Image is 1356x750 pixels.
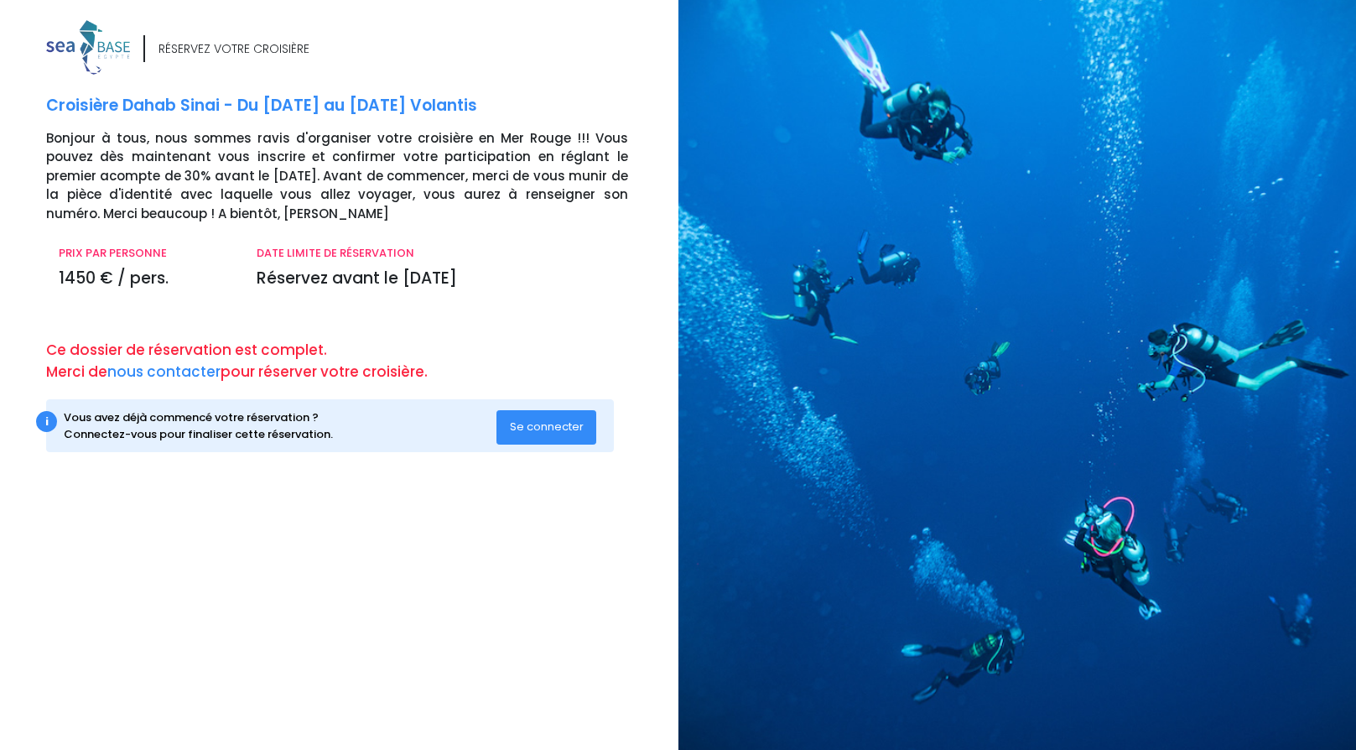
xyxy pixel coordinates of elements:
[36,411,57,432] div: i
[46,94,666,118] p: Croisière Dahab Sinai - Du [DATE] au [DATE] Volantis
[496,410,597,444] button: Se connecter
[46,340,666,383] p: Ce dossier de réservation est complet. Merci de pour réserver votre croisière.
[59,245,231,262] p: PRIX PAR PERSONNE
[46,129,666,224] p: Bonjour à tous, nous sommes ravis d'organiser votre croisière en Mer Rouge !!! Vous pouvez dès ma...
[496,419,597,434] a: Se connecter
[257,245,627,262] p: DATE LIMITE DE RÉSERVATION
[46,20,130,75] img: logo_color1.png
[158,40,309,58] div: RÉSERVEZ VOTRE CROISIÈRE
[257,267,627,291] p: Réservez avant le [DATE]
[64,409,496,442] div: Vous avez déjà commencé votre réservation ? Connectez-vous pour finaliser cette réservation.
[510,419,584,435] span: Se connecter
[59,267,231,291] p: 1450 € / pers.
[107,362,221,382] a: nous contacter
